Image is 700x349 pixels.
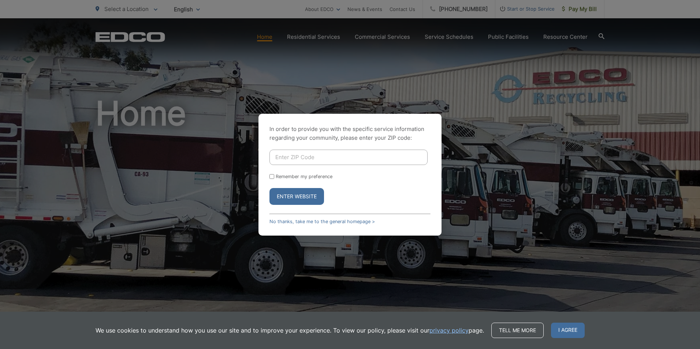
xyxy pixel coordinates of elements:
a: No thanks, take me to the general homepage > [269,219,375,224]
input: Enter ZIP Code [269,150,428,165]
button: Enter Website [269,188,324,205]
label: Remember my preference [276,174,332,179]
p: In order to provide you with the specific service information regarding your community, please en... [269,125,431,142]
a: Tell me more [491,323,544,338]
span: I agree [551,323,585,338]
a: privacy policy [429,326,469,335]
p: We use cookies to understand how you use our site and to improve your experience. To view our pol... [96,326,484,335]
